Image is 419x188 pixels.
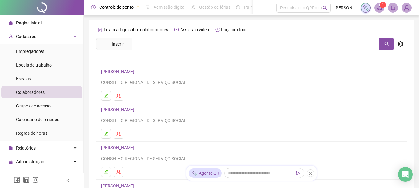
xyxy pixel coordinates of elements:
span: Admissão digital [154,5,185,10]
span: user-delete [116,131,121,136]
span: Exportações [16,173,40,178]
img: 94446 [402,3,411,12]
span: Colaboradores [16,90,45,95]
span: [PERSON_NAME] PB [334,4,357,11]
div: CONSELHO REGIONAL DE SERVIÇO SOCIAL [101,117,402,124]
span: user-delete [116,169,121,174]
span: notification [377,5,382,11]
img: sparkle-icon.fc2bf0ac1784a2077858766a79e2daf3.svg [362,4,369,11]
span: sun [191,5,195,9]
span: Cadastros [16,34,36,39]
span: edit [104,169,109,174]
span: ellipsis [263,5,268,9]
span: Gestão de férias [199,5,230,10]
span: facebook [14,177,20,183]
span: edit [104,93,109,98]
span: home [9,21,13,25]
span: dashboard [236,5,240,9]
button: Inserir [100,39,129,49]
a: [PERSON_NAME] [101,107,136,112]
span: pushpin [136,6,140,9]
span: close [308,171,313,175]
span: Faça um tour [221,27,247,32]
span: instagram [32,177,38,183]
span: setting [398,41,403,47]
div: Open Intercom Messenger [398,167,413,182]
span: search [384,42,389,46]
span: user-add [9,34,13,39]
span: Página inicial [16,20,42,25]
span: 1 [382,3,384,7]
span: search [323,6,327,10]
span: bell [390,5,396,11]
span: Controle de ponto [99,5,134,10]
span: Inserir [112,41,124,47]
a: [PERSON_NAME] [101,145,136,150]
span: Locais de trabalho [16,63,52,68]
span: Relatórios [16,146,36,151]
div: CONSELHO REGIONAL DE SERVIÇO SOCIAL [101,155,402,162]
span: Grupos de acesso [16,103,51,108]
span: file [9,146,13,150]
span: Empregadores [16,49,44,54]
span: linkedin [23,177,29,183]
span: youtube [174,28,179,32]
span: send [296,171,301,175]
span: clock-circle [91,5,96,9]
span: Calendário de feriados [16,117,59,122]
span: Assista o vídeo [180,27,209,32]
span: edit [104,131,109,136]
span: user-delete [116,93,121,98]
span: Administração [16,159,44,164]
span: lock [9,160,13,164]
img: sparkle-icon.fc2bf0ac1784a2077858766a79e2daf3.svg [191,170,198,177]
span: file-done [145,5,150,9]
div: CONSELHO REGIONAL DE SERVIÇO SOCIAL [101,79,402,86]
span: left [66,178,70,183]
span: file-text [98,28,102,32]
span: Painel do DP [244,5,268,10]
sup: 1 [380,2,386,8]
span: Escalas [16,76,31,81]
span: Leia o artigo sobre colaboradores [104,27,168,32]
span: plus [105,42,109,46]
a: [PERSON_NAME] [101,69,136,74]
span: Regras de horas [16,131,47,136]
span: history [215,28,220,32]
div: Agente QR [189,168,222,178]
